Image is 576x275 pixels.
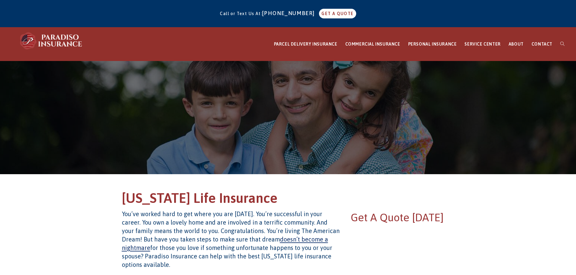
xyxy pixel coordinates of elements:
[262,10,318,16] a: [PHONE_NUMBER]
[404,27,461,61] a: PERSONAL INSURANCE
[319,9,356,18] a: GET A QUOTE
[505,27,528,61] a: ABOUT
[270,27,341,61] a: PARCEL DELIVERY INSURANCE
[18,32,85,50] img: Paradiso Insurance
[351,210,454,225] h2: Get A Quote [DATE]
[274,42,337,46] span: PARCEL DELIVERY INSURANCE
[408,42,457,46] span: PERSONAL INSURANCE
[509,42,524,46] span: ABOUT
[220,11,262,16] span: Call or Text Us At:
[464,42,500,46] span: SERVICE CENTER
[345,42,400,46] span: COMMERCIAL INSURANCE
[341,27,404,61] a: COMMERCIAL INSURANCE
[122,189,454,210] h1: [US_STATE] Life Insurance
[460,27,504,61] a: SERVICE CENTER
[122,210,340,269] h4: You’ve worked hard to get where you are [DATE]. You’re successful in your career. You own a lovel...
[532,42,552,46] span: CONTACT
[528,27,556,61] a: CONTACT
